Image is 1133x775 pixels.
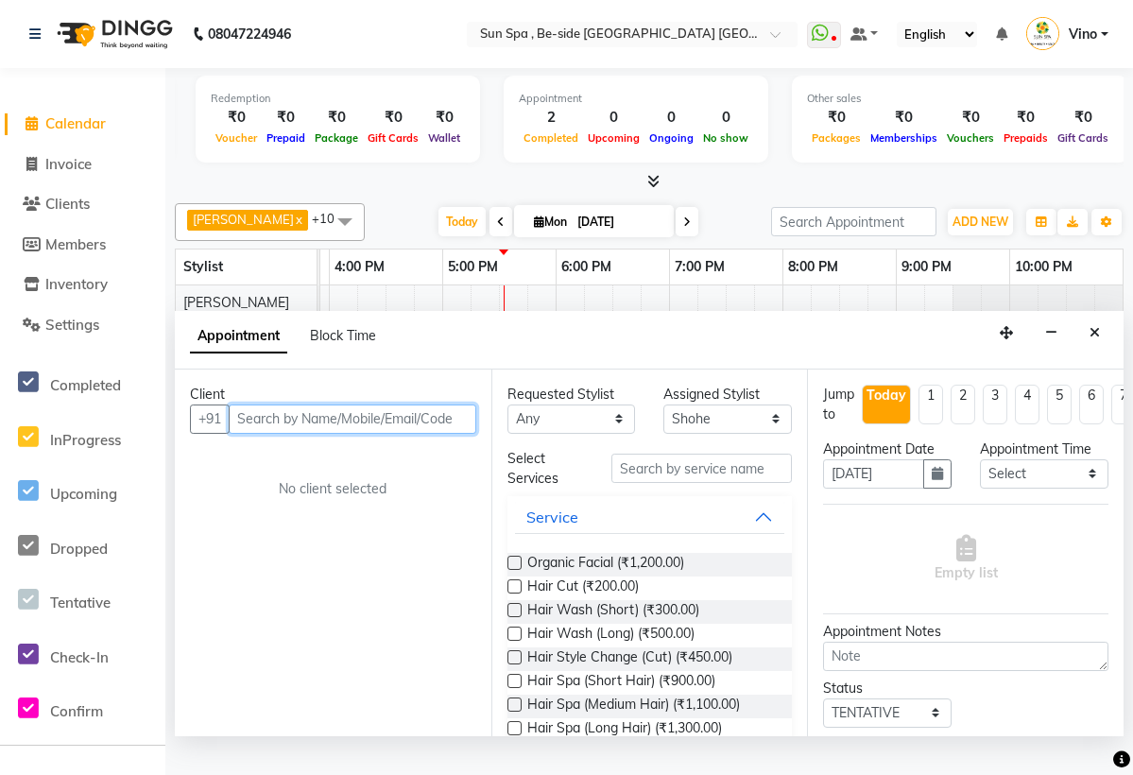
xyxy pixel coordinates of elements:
[48,8,178,60] img: logo
[190,319,287,353] span: Appointment
[312,211,349,226] span: +10
[5,274,161,296] a: Inventory
[423,107,465,129] div: ₹0
[527,695,740,718] span: Hair Spa (Medium Hair) (₹1,100.00)
[807,107,866,129] div: ₹0
[980,439,1108,459] div: Appointment Time
[1010,253,1077,281] a: 10:00 PM
[50,594,111,611] span: Tentative
[527,624,695,647] span: Hair Wash (Long) (₹500.00)
[823,459,924,489] input: yyyy-mm-dd
[310,131,363,145] span: Package
[897,253,956,281] a: 9:00 PM
[438,207,486,236] span: Today
[45,114,106,132] span: Calendar
[867,386,906,405] div: Today
[519,131,583,145] span: Completed
[823,622,1108,642] div: Appointment Notes
[519,107,583,129] div: 2
[519,91,753,107] div: Appointment
[1081,319,1108,348] button: Close
[183,258,223,275] span: Stylist
[423,131,465,145] span: Wallet
[807,131,866,145] span: Packages
[999,131,1053,145] span: Prepaids
[866,131,942,145] span: Memberships
[527,647,732,671] span: Hair Style Change (Cut) (₹450.00)
[211,91,465,107] div: Redemption
[330,253,389,281] a: 4:00 PM
[557,253,616,281] a: 6:00 PM
[823,679,952,698] div: Status
[208,8,291,60] b: 08047224946
[50,485,117,503] span: Upcoming
[45,316,99,334] span: Settings
[1053,131,1113,145] span: Gift Cards
[50,540,108,558] span: Dropped
[262,107,310,129] div: ₹0
[1026,17,1059,50] img: Vino
[5,194,161,215] a: Clients
[953,215,1008,229] span: ADD NEW
[583,107,644,129] div: 0
[948,209,1013,235] button: ADD NEW
[493,449,598,489] div: Select Services
[211,107,262,129] div: ₹0
[663,385,792,405] div: Assigned Stylist
[918,385,943,424] li: 1
[527,600,699,624] span: Hair Wash (Short) (₹300.00)
[698,107,753,129] div: 0
[823,439,952,459] div: Appointment Date
[644,131,698,145] span: Ongoing
[783,253,843,281] a: 8:00 PM
[5,234,161,256] a: Members
[5,113,161,135] a: Calendar
[951,385,975,424] li: 2
[211,131,262,145] span: Voucher
[572,208,666,236] input: 2025-09-01
[1079,385,1104,424] li: 6
[190,405,230,434] button: +91
[644,107,698,129] div: 0
[771,207,936,236] input: Search Appointment
[823,385,854,424] div: Jump to
[507,385,636,405] div: Requested Stylist
[5,315,161,336] a: Settings
[527,671,715,695] span: Hair Spa (Short Hair) (₹900.00)
[698,131,753,145] span: No show
[294,212,302,227] a: x
[190,385,476,405] div: Client
[942,131,999,145] span: Vouchers
[310,327,376,344] span: Block Time
[50,431,121,449] span: InProgress
[529,215,572,229] span: Mon
[235,479,431,499] div: No client selected
[443,253,503,281] a: 5:00 PM
[1053,107,1113,129] div: ₹0
[583,131,644,145] span: Upcoming
[935,535,998,583] span: Empty list
[45,275,108,293] span: Inventory
[1047,385,1072,424] li: 5
[1069,25,1097,44] span: Vino
[310,107,363,129] div: ₹0
[527,577,639,600] span: Hair Cut (₹200.00)
[363,107,423,129] div: ₹0
[45,155,92,173] span: Invoice
[983,385,1007,424] li: 3
[5,154,161,176] a: Invoice
[229,405,476,434] input: Search by Name/Mobile/Email/Code
[363,131,423,145] span: Gift Cards
[45,195,90,213] span: Clients
[611,454,792,483] input: Search by service name
[866,107,942,129] div: ₹0
[50,648,109,666] span: Check-In
[50,702,103,720] span: Confirm
[670,253,730,281] a: 7:00 PM
[262,131,310,145] span: Prepaid
[1015,385,1039,424] li: 4
[942,107,999,129] div: ₹0
[45,235,106,253] span: Members
[527,553,684,577] span: Organic Facial (₹1,200.00)
[515,500,785,534] button: Service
